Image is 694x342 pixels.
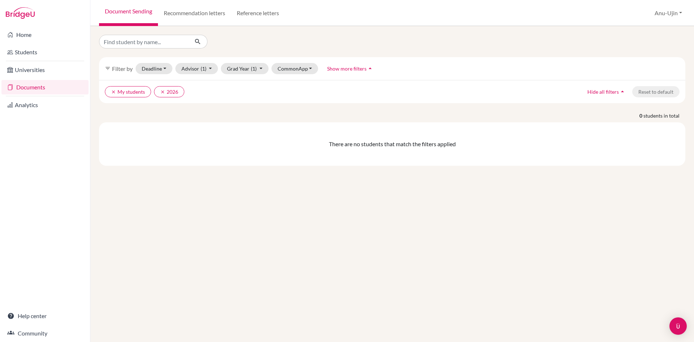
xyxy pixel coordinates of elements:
img: Bridge-U [6,7,35,19]
button: clearMy students [105,86,151,97]
i: clear [111,89,116,94]
div: There are no students that match the filters applied [102,140,682,148]
input: Find student by name... [99,35,189,48]
button: Hide all filtersarrow_drop_up [581,86,632,97]
button: Anu-Ujin [651,6,685,20]
button: Advisor(1) [175,63,218,74]
button: Reset to default [632,86,680,97]
a: Help center [1,309,89,323]
div: Open Intercom Messenger [669,317,687,335]
strong: 0 [639,112,643,119]
span: students in total [643,112,685,119]
span: (1) [251,66,257,72]
a: Analytics [1,98,89,112]
span: Show more filters [327,66,367,72]
a: Community [1,326,89,341]
span: Filter by [112,65,133,72]
button: Show more filtersarrow_drop_up [321,63,380,74]
i: arrow_drop_up [619,88,626,95]
button: clear2026 [154,86,184,97]
span: (1) [201,66,206,72]
span: Hide all filters [587,89,619,95]
button: Grad Year(1) [221,63,269,74]
i: clear [160,89,165,94]
i: filter_list [105,66,111,71]
button: Deadline [136,63,172,74]
i: arrow_drop_up [367,65,374,72]
button: CommonApp [271,63,318,74]
a: Students [1,45,89,59]
a: Documents [1,80,89,94]
a: Home [1,28,89,42]
a: Universities [1,63,89,77]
